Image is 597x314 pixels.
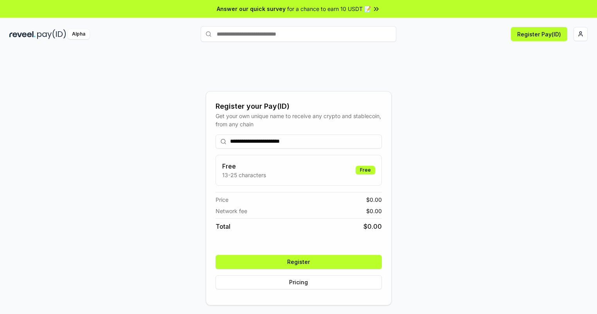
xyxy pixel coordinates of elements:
[222,161,266,171] h3: Free
[366,196,382,204] span: $ 0.00
[222,171,266,179] p: 13-25 characters
[216,255,382,269] button: Register
[216,112,382,128] div: Get your own unique name to receive any crypto and stablecoin, from any chain
[216,196,228,204] span: Price
[68,29,90,39] div: Alpha
[216,101,382,112] div: Register your Pay(ID)
[366,207,382,215] span: $ 0.00
[216,275,382,289] button: Pricing
[9,29,36,39] img: reveel_dark
[287,5,371,13] span: for a chance to earn 10 USDT 📝
[216,207,247,215] span: Network fee
[37,29,66,39] img: pay_id
[356,166,375,174] div: Free
[511,27,567,41] button: Register Pay(ID)
[216,222,230,231] span: Total
[363,222,382,231] span: $ 0.00
[217,5,286,13] span: Answer our quick survey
